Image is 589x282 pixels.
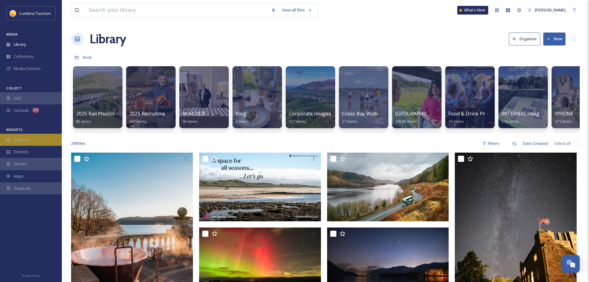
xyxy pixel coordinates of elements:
a: Food & Drink Project16 items [448,111,496,124]
span: [PERSON_NAME] [535,7,566,13]
button: Organise [509,33,540,45]
span: 16 items [448,119,464,124]
button: New [543,33,566,45]
span: 2 items [236,119,249,124]
span: Collections [14,54,34,59]
img: Stagecoach Lakes_Day 2_008.jpg [327,153,449,221]
a: [GEOGRAPHIC_DATA]18589 items [395,111,445,124]
span: Uploads [14,107,29,113]
a: IPHONE971 items [555,111,574,124]
span: IPHONE [555,110,574,117]
span: 516 items [502,119,519,124]
a: Blog2 items [236,111,249,124]
a: 2025 Recruitment - [PERSON_NAME]560 items [129,111,214,124]
input: Search your library [86,3,268,17]
a: AGM 202596 items [182,111,206,124]
span: Corporate Images [289,110,331,117]
button: Open Chat [562,255,580,273]
span: 96 items [182,119,198,124]
span: Galleries [14,137,30,143]
span: 295 file s [71,141,86,146]
span: COLLECT [6,86,22,90]
a: Library [90,30,126,48]
a: Root [83,54,92,61]
span: UGC [14,95,22,101]
img: images.jpg [10,10,16,16]
span: AGM 2025 [182,110,206,117]
span: Maps [14,173,24,179]
div: 10 [32,108,39,113]
span: Food & Drink Project [448,110,496,117]
a: View all files [279,4,315,16]
span: Embeds [14,149,29,155]
span: 2025 Rail Photos [76,110,115,117]
span: 327 items [289,119,306,124]
span: Privacy Policy [22,274,40,278]
span: INTERNAL Imagery [502,110,547,117]
div: Filters [479,137,502,150]
img: 1920x1080-drigg-beach.jpg [199,153,321,221]
span: 27 items [342,119,357,124]
div: Date Created [520,137,551,150]
span: 18589 items [395,119,417,124]
span: Blog [236,110,246,117]
span: Root [83,54,92,60]
a: Privacy Policy [22,271,40,279]
span: SnapLink [14,185,31,191]
span: Library [14,41,26,47]
a: Cross Bay Walk 202427 items [342,111,390,124]
a: 2025 Rail Photos85 items [76,111,115,124]
a: Corporate Images327 items [289,111,331,124]
span: 85 items [76,119,92,124]
span: Stories [14,161,27,167]
span: MEDIA [6,32,18,37]
span: 2025 Recruitment - [PERSON_NAME] [129,110,214,117]
span: Select all [554,141,570,146]
a: INTERNAL Imagery516 items [502,111,547,124]
span: WIDGETS [6,127,23,132]
span: 560 items [129,119,147,124]
span: Cross Bay Walk 2024 [342,110,390,117]
span: 971 items [555,119,572,124]
a: What's New [457,6,488,15]
a: [PERSON_NAME] [525,4,569,16]
span: Media Centres [14,66,41,72]
span: Cumbria Tourism [19,11,51,16]
span: [GEOGRAPHIC_DATA] [395,110,445,117]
